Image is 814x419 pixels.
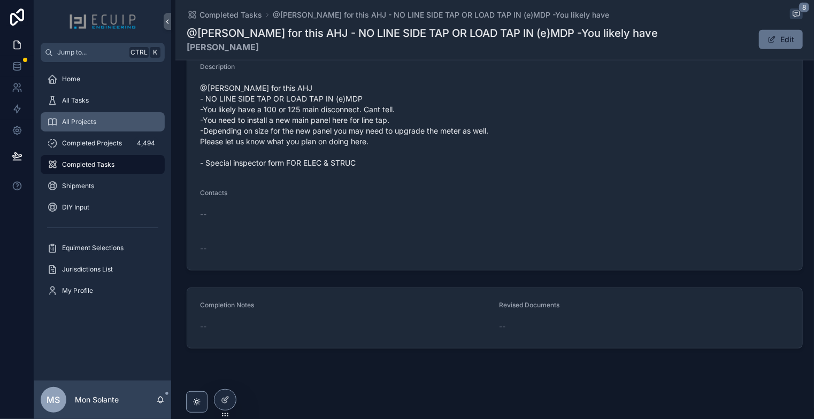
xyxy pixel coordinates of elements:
[200,83,789,168] span: @[PERSON_NAME] for this AHJ - NO LINE SIDE TAP OR LOAD TAP IN (e)MDP -You likely have a 100 or 12...
[41,281,165,300] a: My Profile
[62,118,96,126] span: All Projects
[187,10,262,20] a: Completed Tasks
[62,75,80,83] span: Home
[62,244,124,252] span: Equiment Selections
[200,243,206,254] span: --
[34,62,171,314] div: scrollable content
[199,10,262,20] span: Completed Tasks
[790,9,803,21] button: 8
[69,13,136,30] img: App logo
[200,63,235,71] span: Description
[200,321,206,332] span: --
[41,155,165,174] a: Completed Tasks
[187,41,658,53] strong: [PERSON_NAME]
[499,301,559,309] span: Revised Documents
[134,137,158,150] div: 4,494
[200,301,254,309] span: Completion Notes
[62,160,114,169] span: Completed Tasks
[62,265,113,274] span: Jurisdictions List
[41,134,165,153] a: Completed Projects4,494
[41,260,165,279] a: Jurisdictions List
[41,238,165,258] a: Equiment Selections
[759,30,803,49] button: Edit
[200,189,227,197] span: Contacts
[57,48,125,57] span: Jump to...
[75,394,119,405] p: Mon Solante
[41,43,165,62] button: Jump to...CtrlK
[62,182,94,190] span: Shipments
[41,176,165,196] a: Shipments
[798,2,810,13] span: 8
[47,393,60,406] span: MS
[62,286,93,295] span: My Profile
[41,198,165,217] a: DIY Input
[41,112,165,131] a: All Projects
[187,26,658,41] h1: @[PERSON_NAME] for this AHJ - NO LINE SIDE TAP OR LOAD TAP IN (e)MDP -You likely have
[273,10,609,20] a: @[PERSON_NAME] for this AHJ - NO LINE SIDE TAP OR LOAD TAP IN (e)MDP -You likely have
[129,47,149,58] span: Ctrl
[41,69,165,89] a: Home
[499,321,505,332] span: --
[62,139,122,148] span: Completed Projects
[151,48,159,57] span: K
[200,209,206,220] span: --
[41,91,165,110] a: All Tasks
[62,96,89,105] span: All Tasks
[62,203,89,212] span: DIY Input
